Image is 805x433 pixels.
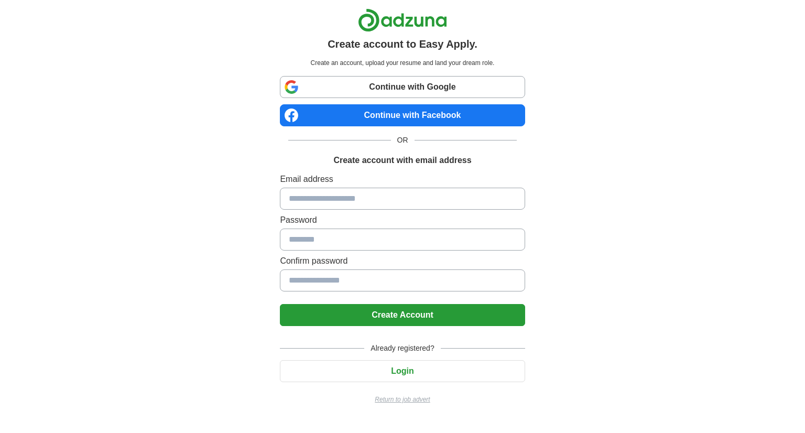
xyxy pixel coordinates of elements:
button: Create Account [280,304,525,326]
span: OR [391,135,415,146]
h1: Create account with email address [333,154,471,167]
img: Adzuna logo [358,8,447,32]
p: Create an account, upload your resume and land your dream role. [282,58,523,68]
a: Login [280,366,525,375]
label: Password [280,214,525,226]
a: Continue with Facebook [280,104,525,126]
label: Email address [280,173,525,186]
label: Confirm password [280,255,525,267]
span: Already registered? [364,343,440,354]
button: Login [280,360,525,382]
a: Continue with Google [280,76,525,98]
h1: Create account to Easy Apply. [328,36,477,52]
a: Return to job advert [280,395,525,404]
